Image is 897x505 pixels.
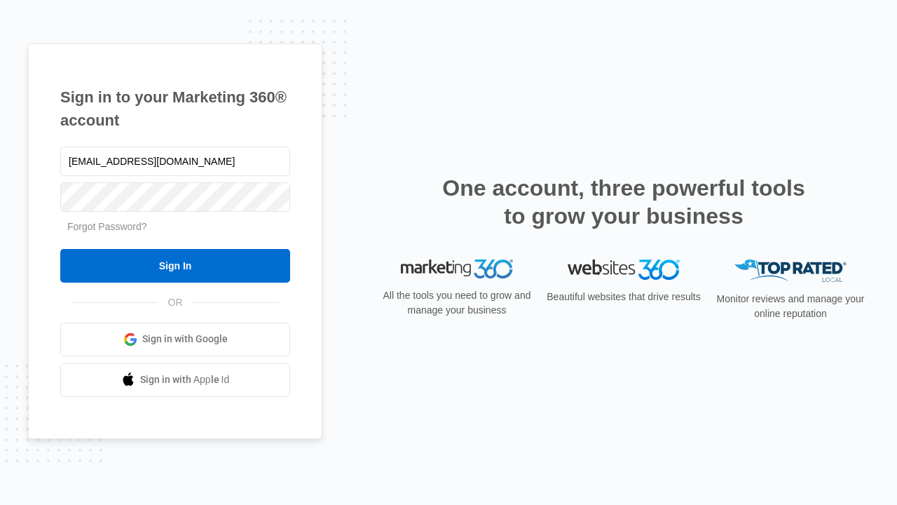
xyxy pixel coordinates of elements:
[568,260,680,280] img: Websites 360
[140,372,230,387] span: Sign in with Apple Id
[142,332,228,346] span: Sign in with Google
[158,295,193,310] span: OR
[60,323,290,356] a: Sign in with Google
[545,290,702,304] p: Beautiful websites that drive results
[60,86,290,132] h1: Sign in to your Marketing 360® account
[712,292,869,321] p: Monitor reviews and manage your online reputation
[438,174,809,230] h2: One account, three powerful tools to grow your business
[734,260,847,283] img: Top Rated Local
[67,221,147,232] a: Forgot Password?
[60,147,290,176] input: Email
[60,249,290,283] input: Sign In
[401,260,513,279] img: Marketing 360
[60,363,290,397] a: Sign in with Apple Id
[378,288,535,318] p: All the tools you need to grow and manage your business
